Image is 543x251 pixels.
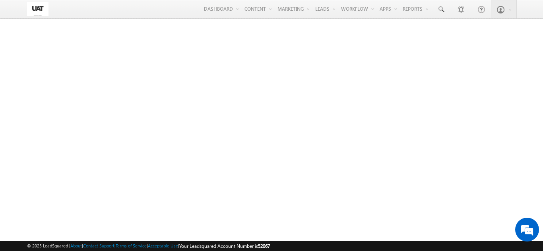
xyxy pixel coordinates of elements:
span: 52067 [258,243,270,249]
a: About [70,243,82,248]
span: © 2025 LeadSquared | | | | | [27,242,270,250]
a: Contact Support [83,243,114,248]
a: Terms of Service [116,243,147,248]
img: Custom Logo [27,2,48,16]
span: Your Leadsquared Account Number is [179,243,270,249]
a: Acceptable Use [148,243,178,248]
